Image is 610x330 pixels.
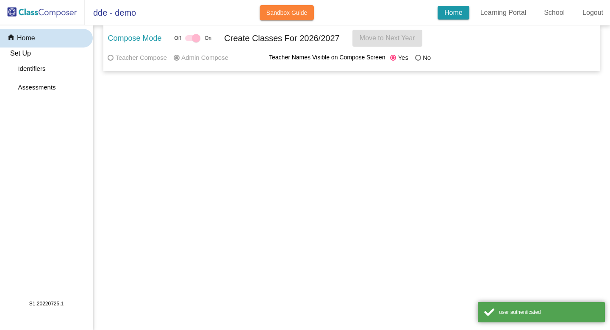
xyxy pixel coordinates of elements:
p: Assessments [18,82,55,92]
div: Yes [396,53,408,63]
p: Teacher Names Visible on Compose Screen [269,53,385,62]
span: Sandbox Guide [266,9,308,16]
mat-radio-group: Select an option [390,53,438,67]
p: Compose Mode [108,33,161,44]
a: School [537,6,571,20]
span: Move to Next Year [360,34,415,42]
span: On [205,34,211,42]
a: Learning Portal [474,6,533,20]
span: dde - demo [85,6,136,20]
a: Home [438,6,469,20]
button: Sandbox Guide [260,5,314,20]
span: Set Up [10,50,31,57]
mat-icon: home [7,33,17,43]
div: user authenticated [499,308,599,316]
mat-radio-group: Select an option [108,55,235,62]
div: Teacher Compose [114,53,167,63]
div: Admin Compose [180,53,228,63]
p: Create Classes For 2026/2027 [224,32,339,45]
a: Logout [576,6,610,20]
p: Identifiers [18,64,45,74]
p: Home [17,33,35,43]
span: Off [174,34,181,42]
div: No [421,53,431,63]
button: Move to Next Year [352,30,422,47]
